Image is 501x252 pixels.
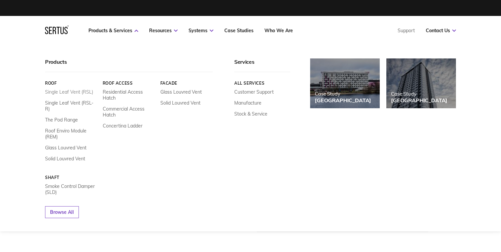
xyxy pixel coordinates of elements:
[234,89,274,95] a: Customer Support
[88,28,138,34] a: Products & Services
[45,183,98,195] a: Smoke Control Damper (SLD)
[45,89,93,95] a: Single Leaf Vent (RSL)
[103,123,142,129] a: Concertina Ladder
[45,156,85,162] a: Solid Louvred Vent
[160,89,202,95] a: Glass Louvred Vent
[45,58,213,72] div: Products
[264,28,293,34] a: Who We Are
[234,100,261,106] a: Manufacture
[45,117,78,123] a: The Pod Range
[45,175,98,180] a: Shaft
[234,111,267,117] a: Stock & Service
[103,89,155,101] a: Residential Access Hatch
[45,206,79,218] a: Browse All
[382,175,501,252] iframe: Chat Widget
[315,97,371,104] div: [GEOGRAPHIC_DATA]
[160,81,213,86] a: Facade
[45,81,98,86] a: Roof
[391,91,447,97] div: Case Study
[103,81,155,86] a: Roof Access
[234,58,290,72] div: Services
[189,28,213,34] a: Systems
[45,100,98,112] a: Single Leaf Vent (RSL-R)
[45,145,86,151] a: Glass Louvred Vent
[310,58,380,108] a: Case Study[GEOGRAPHIC_DATA]
[224,28,253,34] a: Case Studies
[103,106,155,118] a: Commercial Access Hatch
[398,28,415,34] a: Support
[45,128,98,140] a: Roof Enviro Module (REM)
[160,100,200,106] a: Solid Louvred Vent
[234,81,290,86] a: All services
[315,91,371,97] div: Case Study
[386,58,456,108] a: Case Study[GEOGRAPHIC_DATA]
[426,28,456,34] a: Contact Us
[149,28,178,34] a: Resources
[391,97,447,104] div: [GEOGRAPHIC_DATA]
